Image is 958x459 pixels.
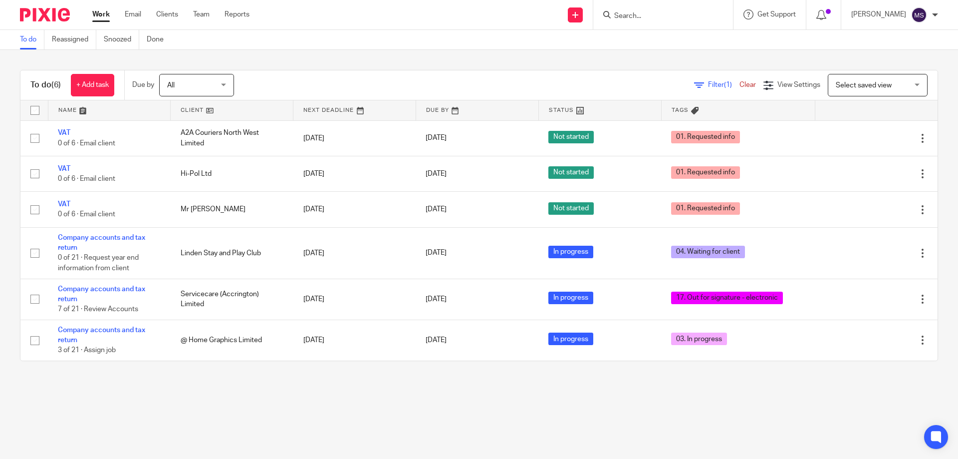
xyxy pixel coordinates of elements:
[58,140,115,147] span: 0 of 6 · Email client
[193,9,210,19] a: Team
[777,81,820,88] span: View Settings
[125,9,141,19] a: Email
[293,320,416,361] td: [DATE]
[671,333,727,345] span: 03. In progress
[671,131,740,143] span: 01. Requested info
[58,327,145,344] a: Company accounts and tax return
[293,192,416,227] td: [DATE]
[171,120,293,156] td: A2A Couriers North West Limited
[724,81,732,88] span: (1)
[92,9,110,19] a: Work
[836,82,892,89] span: Select saved view
[20,30,44,49] a: To do
[548,246,593,258] span: In progress
[548,166,594,179] span: Not started
[58,234,145,251] a: Company accounts and tax return
[293,227,416,279] td: [DATE]
[293,120,416,156] td: [DATE]
[171,279,293,320] td: Servicecare (Accrington) Limited
[58,347,116,354] span: 3 of 21 · Assign job
[58,129,70,136] a: VAT
[426,170,447,177] span: [DATE]
[851,9,906,19] p: [PERSON_NAME]
[58,286,145,303] a: Company accounts and tax return
[171,320,293,361] td: @ Home Graphics Limited
[167,82,175,89] span: All
[132,80,154,90] p: Due by
[708,81,739,88] span: Filter
[426,250,447,257] span: [DATE]
[30,80,61,90] h1: To do
[426,296,447,303] span: [DATE]
[58,211,115,218] span: 0 of 6 · Email client
[671,202,740,215] span: 01. Requested info
[58,255,139,272] span: 0 of 21 · Request year end information from client
[58,175,115,182] span: 0 of 6 · Email client
[757,11,796,18] span: Get Support
[147,30,171,49] a: Done
[672,107,689,113] span: Tags
[71,74,114,96] a: + Add task
[426,337,447,344] span: [DATE]
[58,165,70,172] a: VAT
[52,30,96,49] a: Reassigned
[548,131,594,143] span: Not started
[58,201,70,208] a: VAT
[171,192,293,227] td: Mr [PERSON_NAME]
[225,9,249,19] a: Reports
[426,135,447,142] span: [DATE]
[548,292,593,304] span: In progress
[426,206,447,213] span: [DATE]
[911,7,927,23] img: svg%3E
[156,9,178,19] a: Clients
[20,8,70,21] img: Pixie
[548,202,594,215] span: Not started
[51,81,61,89] span: (6)
[613,12,703,21] input: Search
[671,246,745,258] span: 04. Waiting for client
[671,166,740,179] span: 01. Requested info
[171,156,293,191] td: Hi-Pol Ltd
[293,156,416,191] td: [DATE]
[671,292,783,304] span: 17. Out for signature - electronic
[58,306,138,313] span: 7 of 21 · Review Accounts
[739,81,756,88] a: Clear
[293,279,416,320] td: [DATE]
[104,30,139,49] a: Snoozed
[548,333,593,345] span: In progress
[171,227,293,279] td: Linden Stay and Play Club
